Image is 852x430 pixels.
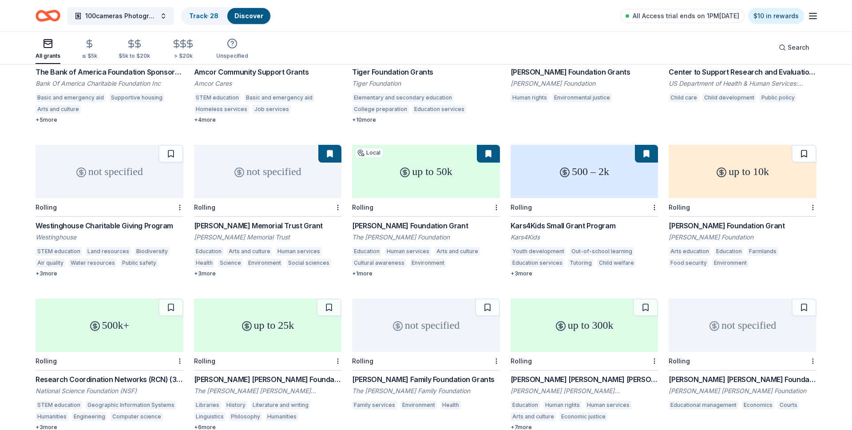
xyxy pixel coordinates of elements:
div: Westinghouse [36,233,183,242]
div: [PERSON_NAME] [PERSON_NAME] [PERSON_NAME] Foundation [511,386,658,395]
div: + 10 more [352,116,500,123]
div: Health [440,401,461,410]
button: $5k to $20k [119,35,150,64]
div: not specified [194,145,342,198]
div: Job services [253,105,291,114]
div: Environment [246,259,283,267]
div: Rolling [669,357,690,365]
div: Libraries [194,401,221,410]
div: Social sciences [286,259,331,267]
div: Linguistics [194,412,226,421]
button: Track· 28Discover [181,7,271,25]
div: US Department of Health & Human Services: Administration for Children & Families [669,79,816,88]
div: History [225,401,247,410]
div: Arts and culture [36,105,81,114]
a: up to 50kLocalRolling[PERSON_NAME] Foundation GrantThe [PERSON_NAME] FoundationEducationHuman ser... [352,145,500,277]
div: Philosophy [229,412,262,421]
div: Human services [276,247,322,256]
div: Cultural awareness [352,259,406,267]
div: Environment [400,401,437,410]
div: Rolling [36,203,57,211]
div: + 5 more [36,116,183,123]
a: Discover [234,12,263,20]
div: Child development [702,93,756,102]
div: Science [218,259,243,267]
div: Engineering [72,412,107,421]
div: STEM education [194,93,241,102]
button: 100cameras Photography & Social Emotional Programming for Youth [67,7,174,25]
button: All grants [36,35,60,64]
div: The [PERSON_NAME] [PERSON_NAME] Foundation [194,386,342,395]
div: ≤ $5k [82,52,97,60]
div: Literature and writing [251,401,310,410]
div: Arts education [669,247,711,256]
div: Air quality [36,259,65,267]
div: Amcor Cares [194,79,342,88]
div: [PERSON_NAME] Memorial Trust [194,233,342,242]
a: not specifiedRollingWestinghouse Charitable Giving ProgramWestinghouseSTEM educationLand resource... [36,145,183,277]
div: Amcor Community Support Grants [194,67,342,77]
div: + 1 more [352,270,500,277]
div: Elementary and secondary education [352,93,454,102]
div: Education services [511,259,564,267]
div: Humanities [266,412,298,421]
div: STEM education [36,247,82,256]
div: Child welfare [597,259,636,267]
div: + 3 more [511,270,658,277]
div: [PERSON_NAME] Foundation Grant [669,220,816,231]
div: [PERSON_NAME] [PERSON_NAME] [PERSON_NAME] Foundation Grants [511,374,658,385]
div: Health [194,259,214,267]
div: Center to Support Research and Evaluation Capacity of Child Care and Development Fund Lead Agencies [669,67,816,77]
div: [PERSON_NAME] Foundation [511,79,658,88]
div: up to 25k [194,299,342,352]
div: Local [356,148,382,157]
div: Geographic Information Systems [86,401,176,410]
div: Rolling [669,203,690,211]
div: 500k+ [36,299,183,352]
a: not specifiedRolling[PERSON_NAME] Family Foundation GrantsThe [PERSON_NAME] Family FoundationFami... [352,299,500,412]
div: Rolling [352,357,373,365]
div: > $20k [171,52,195,60]
div: Biodiversity [135,247,170,256]
div: up to 50k [352,145,500,198]
div: not specified [352,299,500,352]
div: Environment [712,259,749,267]
div: not specified [36,145,183,198]
div: Westinghouse Charitable Giving Program [36,220,183,231]
div: Tutoring [568,259,594,267]
div: $5k to $20k [119,52,150,60]
div: Education [194,247,223,256]
div: Human services [585,401,631,410]
div: All grants [36,52,60,60]
div: National Science Foundation (NSF) [36,386,183,395]
div: Tiger Foundation Grants [352,67,500,77]
div: Tiger Foundation [352,79,500,88]
div: [PERSON_NAME] Foundation [669,233,816,242]
div: + 4 more [194,116,342,123]
a: up to 10kRolling[PERSON_NAME] Foundation Grant[PERSON_NAME] FoundationArts educationEducationFarm... [669,145,816,270]
a: 500 – 2kRollingKars4Kids Small Grant ProgramKars4KidsYouth developmentOut-of-school learningEduca... [511,145,658,277]
div: Basic and emergency aid [36,93,106,102]
div: [PERSON_NAME] Family Foundation Grants [352,374,500,385]
div: Computer science [111,412,163,421]
div: Rolling [352,203,373,211]
div: Humanities [36,412,68,421]
div: Public safety [120,259,158,267]
a: Home [36,5,60,26]
div: [PERSON_NAME] [PERSON_NAME] Foundation [669,386,816,395]
div: Land resources [86,247,131,256]
div: STEM education [36,401,82,410]
div: The [PERSON_NAME] Foundation [352,233,500,242]
div: Environmental justice [552,93,612,102]
div: 500 – 2k [511,145,658,198]
div: Environment [410,259,446,267]
div: Education [714,247,744,256]
button: Search [772,39,816,56]
div: not specified [669,299,816,352]
a: $10 in rewards [748,8,804,24]
div: Human rights [511,93,549,102]
div: Bank Of America Charitable Foundation Inc [36,79,183,88]
div: Supportive housing [109,93,164,102]
div: Education [352,247,381,256]
div: Family services [352,401,397,410]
